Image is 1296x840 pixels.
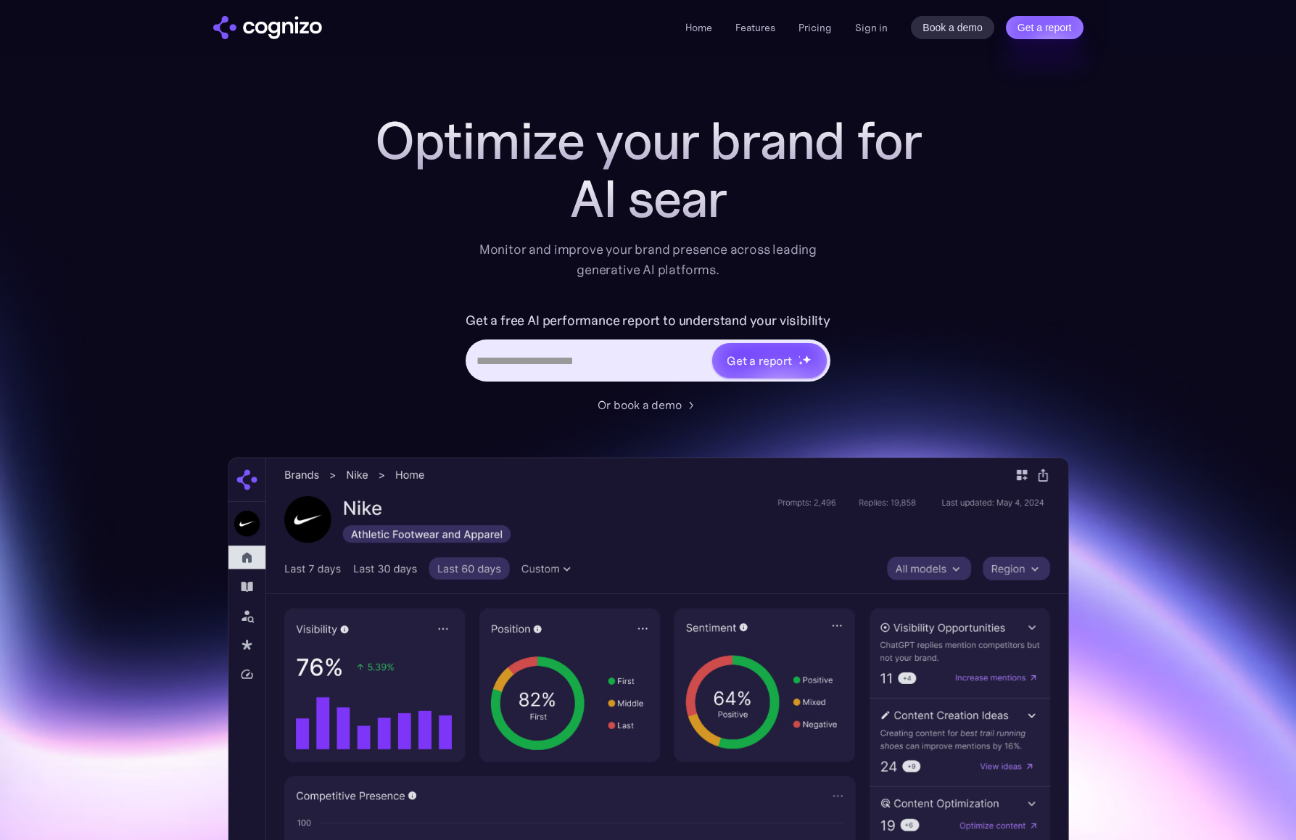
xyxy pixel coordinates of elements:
[470,239,827,280] div: Monitor and improve your brand presence across leading generative AI platforms.
[358,112,938,170] h1: Optimize your brand for
[598,396,699,413] a: Or book a demo
[727,352,792,369] div: Get a report
[213,16,322,39] a: home
[802,355,812,364] img: star
[798,355,801,358] img: star
[798,361,804,366] img: star
[911,16,994,39] a: Book a demo
[213,16,322,39] img: cognizo logo
[1006,16,1084,39] a: Get a report
[466,309,830,389] form: Hero URL Input Form
[798,21,832,34] a: Pricing
[598,396,682,413] div: Or book a demo
[855,19,888,36] a: Sign in
[735,21,775,34] a: Features
[685,21,712,34] a: Home
[711,342,828,379] a: Get a reportstarstarstar
[466,309,830,332] label: Get a free AI performance report to understand your visibility
[358,170,938,228] div: AI sear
